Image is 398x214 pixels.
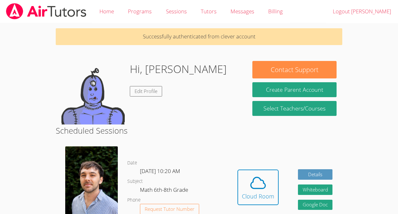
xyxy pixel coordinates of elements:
[298,200,333,210] a: Google Doc
[61,61,125,124] img: default.png
[298,169,333,180] a: Details
[242,192,274,201] div: Cloud Room
[231,8,254,15] span: Messages
[140,185,189,196] dd: Math 6th-8th Grade
[298,184,333,195] button: Whiteboard
[252,101,336,116] a: Select Teachers/Courses
[5,3,87,19] img: airtutors_banner-c4298cdbf04f3fff15de1276eac7730deb9818008684d7c2e4769d2f7ddbe033.png
[56,124,342,137] h2: Scheduled Sessions
[130,61,227,77] h1: Hi, [PERSON_NAME]
[145,207,194,211] span: Request Tutor Number
[130,86,162,97] a: Edit Profile
[127,196,141,204] dt: Phone
[127,177,143,185] dt: Subject
[252,61,336,78] button: Contact Support
[140,167,180,175] span: [DATE] 10:20 AM
[56,28,342,45] p: Successfully authenticated from clever account
[127,159,137,167] dt: Date
[252,82,336,97] button: Create Parent Account
[237,170,279,205] button: Cloud Room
